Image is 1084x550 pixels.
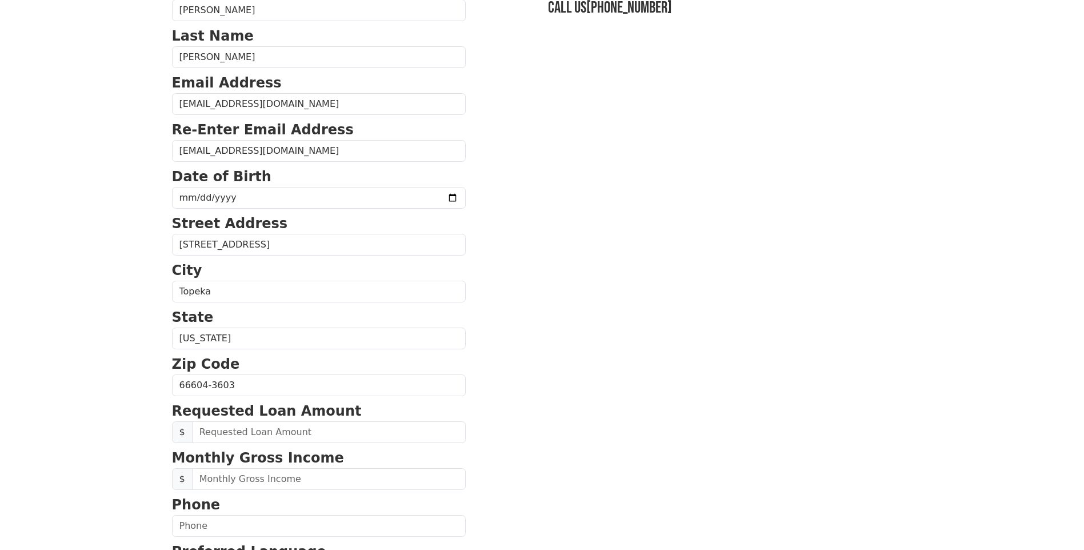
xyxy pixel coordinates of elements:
[192,468,466,490] input: Monthly Gross Income
[172,46,466,68] input: Last Name
[172,468,193,490] span: $
[172,403,362,419] strong: Requested Loan Amount
[172,356,240,372] strong: Zip Code
[172,497,221,513] strong: Phone
[172,75,282,91] strong: Email Address
[172,122,354,138] strong: Re-Enter Email Address
[172,309,214,325] strong: State
[172,448,466,468] p: Monthly Gross Income
[172,140,466,162] input: Re-Enter Email Address
[172,515,466,537] input: Phone
[172,216,288,232] strong: Street Address
[172,281,466,302] input: City
[172,93,466,115] input: Email Address
[172,421,193,443] span: $
[172,234,466,256] input: Street Address
[172,169,271,185] strong: Date of Birth
[172,374,466,396] input: Zip Code
[172,262,202,278] strong: City
[172,28,254,44] strong: Last Name
[192,421,466,443] input: Requested Loan Amount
